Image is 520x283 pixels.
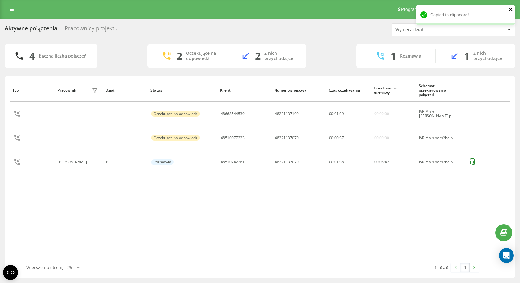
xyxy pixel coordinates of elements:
button: Open CMP widget [3,265,18,280]
div: 00:01:38 [329,160,367,164]
div: Oczekujące na odpowiedź [186,51,217,61]
div: Dział [106,88,145,92]
div: Oczekujące na odpowiedź [151,111,200,117]
div: Klient [220,88,268,92]
div: PL [106,160,144,164]
a: 1 [460,263,470,272]
div: 4 [29,50,35,62]
div: 48668544539 [221,112,245,116]
span: Program poleceń [401,7,434,12]
div: Wybierz dział [395,27,469,32]
div: : : [329,112,344,116]
div: 48510077223 [221,136,245,140]
span: 29 [340,111,344,116]
div: 2 [255,50,261,62]
div: Rozmawia [151,159,174,165]
div: IVR Main born2be pl [419,160,462,164]
div: 1 - 3 z 3 [435,264,448,270]
div: Numer biznesowy [274,88,323,92]
div: Czas oczekiwania [329,88,368,92]
div: Typ [12,88,52,92]
div: : : [329,136,344,140]
div: 48221137070 [275,160,299,164]
span: 00 [329,135,333,140]
div: Schemat przekierowania połączeń [419,84,462,97]
div: Status [150,88,214,92]
span: 42 [385,159,389,165]
div: 25 [67,264,72,271]
span: 01 [334,111,339,116]
span: 00 [329,111,333,116]
div: 48221137070 [275,136,299,140]
div: 1 [391,50,396,62]
span: 06 [379,159,384,165]
div: Pracownicy projektu [65,25,118,35]
div: Aktywne połączenia [5,25,57,35]
div: Rozmawia [400,54,421,59]
div: 00:00:00 [374,136,389,140]
div: IVR Main [PERSON_NAME] pl [419,109,462,118]
div: 48510742281 [221,160,245,164]
button: close [509,7,513,13]
div: Czas trwania rozmowy [374,86,413,95]
span: 00 [334,135,339,140]
div: 00:00:00 [374,112,389,116]
div: IVR Main born2be pl [419,136,462,140]
div: 2 [177,50,182,62]
span: 00 [374,159,379,165]
span: 37 [340,135,344,140]
span: Wiersze na stronę [26,264,63,270]
div: Open Intercom Messenger [499,248,514,263]
div: Pracownik [58,88,76,92]
div: 48221137100 [275,112,299,116]
div: Oczekujące na odpowiedź [151,135,200,141]
div: [PERSON_NAME] [58,160,89,164]
div: Z nich przychodzące [473,51,506,61]
div: : : [374,160,389,164]
div: Z nich przychodzące [264,51,297,61]
div: 1 [464,50,470,62]
div: Copied to clipboard! [416,5,515,25]
div: Łączna liczba połączeń [39,54,86,59]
